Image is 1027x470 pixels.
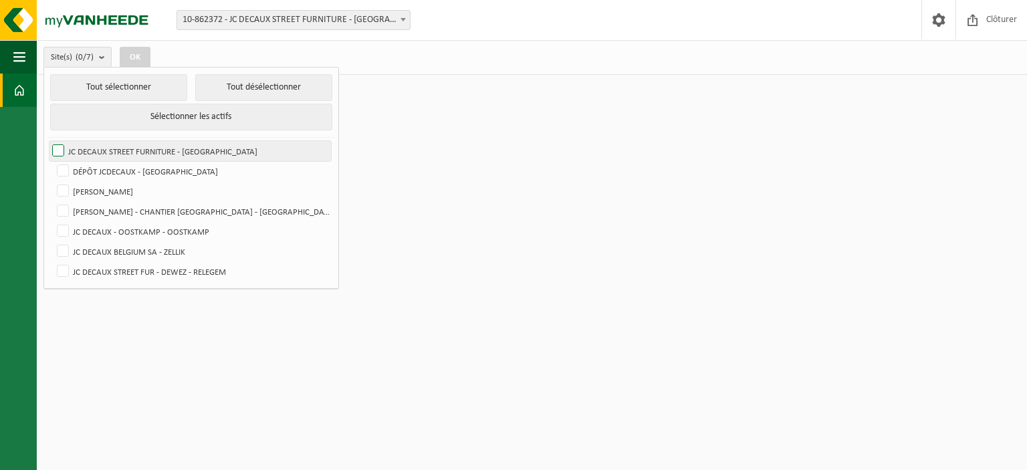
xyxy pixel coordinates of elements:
[54,261,332,281] label: JC DECAUX STREET FUR - DEWEZ - RELEGEM
[54,201,332,221] label: [PERSON_NAME] - CHANTIER [GEOGRAPHIC_DATA] - [GEOGRAPHIC_DATA]
[54,161,332,181] label: DÉPÔT JCDECAUX - [GEOGRAPHIC_DATA]
[177,11,410,29] span: 10-862372 - JC DECAUX STREET FURNITURE - BRUXELLES
[50,74,187,101] button: Tout sélectionner
[54,221,332,241] label: JC DECAUX - OOSTKAMP - OOSTKAMP
[50,104,332,130] button: Sélectionner les actifs
[54,181,332,201] label: [PERSON_NAME]
[54,241,332,261] label: JC DECAUX BELGIUM SA - ZELLIK
[76,53,94,62] count: (0/7)
[195,74,332,101] button: Tout désélectionner
[43,47,112,67] button: Site(s)(0/7)
[120,47,150,68] button: OK
[51,47,94,68] span: Site(s)
[49,141,331,161] label: JC DECAUX STREET FURNITURE - [GEOGRAPHIC_DATA]
[177,10,411,30] span: 10-862372 - JC DECAUX STREET FURNITURE - BRUXELLES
